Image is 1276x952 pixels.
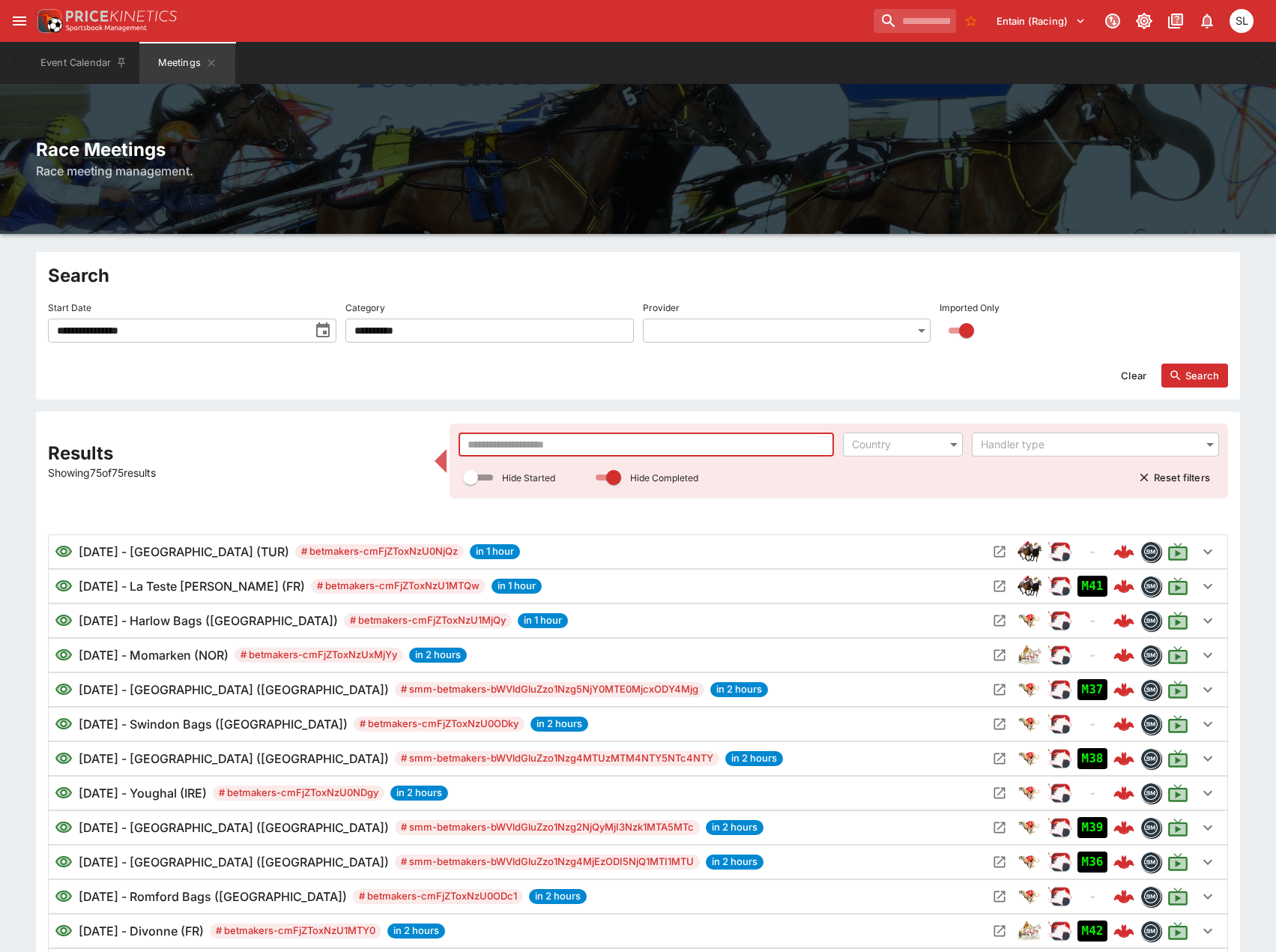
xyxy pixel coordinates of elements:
img: greyhound_racing.png [1018,885,1041,909]
img: greyhound_racing.png [1018,747,1041,771]
h6: Race meeting management. [36,162,1240,180]
div: horse_racing [1018,574,1041,598]
h6: [DATE] - La Teste [PERSON_NAME] (FR) [79,577,305,595]
svg: Live [1167,817,1188,838]
img: logo-cerberus--red.svg [1113,852,1134,873]
div: Imported to Jetbet as OPEN [1077,679,1107,700]
img: betmakers.png [1141,852,1161,872]
button: Toggle light/dark mode [1131,7,1158,34]
img: racing.png [1047,678,1071,702]
button: Open Meeting [988,781,1012,805]
span: in 2 hours [725,751,783,766]
img: betmakers.png [1141,576,1161,596]
img: greyhound_racing.png [1018,712,1041,736]
button: Open Meeting [988,574,1012,598]
span: # betmakers-cmFjZToxNzU1MjQy [344,613,512,628]
img: racing.png [1047,919,1071,943]
span: in 1 hour [518,613,568,628]
div: ParallelRacing Handler [1047,678,1071,702]
img: greyhound_racing.png [1018,609,1041,633]
span: in 2 hours [706,820,764,835]
div: betmakers [1140,679,1161,700]
button: Reset filters [1130,466,1219,489]
img: betmakers.png [1141,818,1161,837]
div: betmakers [1140,610,1161,631]
div: betmakers [1140,852,1161,873]
div: ParallelRacing Handler [1047,574,1071,598]
img: betmakers.png [1141,783,1161,803]
img: logo-cerberus--red.svg [1113,576,1134,597]
h6: [DATE] - [GEOGRAPHIC_DATA] ([GEOGRAPHIC_DATA]) [79,819,389,837]
button: Open Meeting [988,678,1012,702]
button: open drawer [6,7,33,34]
div: ParallelRacing Handler [1047,781,1071,805]
h6: [DATE] - Momarken (NOR) [79,646,229,664]
p: Hide Completed [630,472,698,484]
div: betmakers [1140,817,1161,838]
div: greyhound_racing [1018,816,1041,840]
h6: [DATE] - [GEOGRAPHIC_DATA] ([GEOGRAPHIC_DATA]) [79,853,389,871]
img: logo-cerberus--red.svg [1113,714,1134,735]
svg: Live [1167,714,1188,735]
img: harness_racing.png [1018,919,1041,943]
div: ParallelRacing Handler [1047,885,1071,909]
p: Imported Only [940,301,1000,314]
span: in 2 hours [530,717,588,732]
div: betmakers [1140,748,1161,769]
svg: Live [1167,886,1188,907]
img: betmakers.png [1141,714,1161,734]
h2: Race Meetings [36,138,1240,161]
div: Country [852,437,938,452]
h6: [DATE] - Youghal (IRE) [79,784,207,802]
img: racing.png [1047,643,1071,667]
button: Clear [1112,364,1155,388]
div: ParallelRacing Handler [1047,643,1071,667]
svg: Live [1167,748,1188,769]
button: Documentation [1162,7,1189,34]
img: logo-cerberus--red.svg [1113,783,1134,804]
button: toggle date time picker [309,317,336,344]
span: in 2 hours [409,648,467,663]
div: betmakers [1140,645,1161,666]
div: No Jetbet [1077,783,1107,804]
img: racing.png [1047,712,1071,736]
span: # betmakers-cmFjZToxNzU0NDgy [213,786,384,801]
img: PriceKinetics [66,10,177,22]
button: Connected to PK [1099,7,1126,34]
div: Imported to Jetbet as OPEN [1077,748,1107,769]
div: No Jetbet [1077,714,1107,735]
div: ParallelRacing Handler [1047,712,1071,736]
button: Open Meeting [988,850,1012,874]
img: betmakers.png [1141,542,1161,561]
div: greyhound_racing [1018,885,1041,909]
button: Open Meeting [988,747,1012,771]
img: betmakers.png [1141,887,1161,906]
div: Imported to Jetbet as OPEN [1077,921,1107,942]
button: Notifications [1194,7,1221,34]
div: ParallelRacing Handler [1047,747,1071,771]
svg: Visible [55,543,73,561]
div: betmakers [1140,714,1161,735]
span: in 2 hours [706,855,764,870]
button: Open Meeting [988,540,1012,564]
button: Open Meeting [988,712,1012,736]
div: Handler type [981,437,1195,452]
span: in 2 hours [387,924,445,939]
img: racing.png [1047,885,1071,909]
svg: Live [1167,852,1188,873]
button: No Bookmarks [959,9,983,33]
img: greyhound_racing.png [1018,781,1041,805]
div: betmakers [1140,576,1161,597]
img: racing.png [1047,816,1071,840]
span: # betmakers-cmFjZToxNzU0ODc1 [353,889,523,904]
img: racing.png [1047,747,1071,771]
div: greyhound_racing [1018,712,1041,736]
h6: [DATE] - [GEOGRAPHIC_DATA] ([GEOGRAPHIC_DATA]) [79,681,389,699]
img: logo-cerberus--red.svg [1113,921,1134,942]
span: # betmakers-cmFjZToxNzU1MTQw [311,579,486,594]
button: Open Meeting [988,643,1012,667]
svg: Visible [55,715,73,733]
span: in 1 hour [470,544,520,559]
span: # smm-betmakers-bWVldGluZzo1Nzg4MTUzMTM4NTY5NTc4NTY [395,751,719,766]
svg: Live [1167,783,1188,804]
